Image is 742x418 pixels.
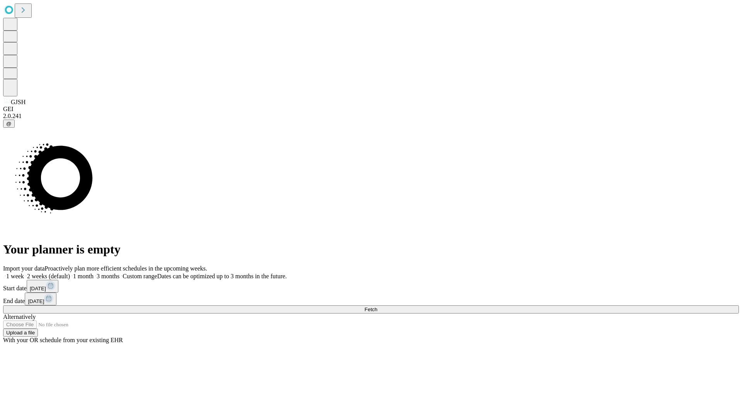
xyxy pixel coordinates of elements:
button: [DATE] [27,280,58,293]
button: Upload a file [3,329,38,337]
span: Dates can be optimized up to 3 months in the future. [157,273,287,279]
span: Proactively plan more efficient schedules in the upcoming weeks. [45,265,207,272]
div: GEI [3,106,739,113]
h1: Your planner is empty [3,242,739,257]
span: With your OR schedule from your existing EHR [3,337,123,343]
button: [DATE] [25,293,56,305]
span: 3 months [97,273,119,279]
span: Alternatively [3,313,36,320]
span: Fetch [364,307,377,312]
span: @ [6,121,12,127]
span: 1 week [6,273,24,279]
div: Start date [3,280,739,293]
span: 1 month [73,273,94,279]
span: Import your data [3,265,45,272]
span: [DATE] [28,298,44,304]
span: [DATE] [30,286,46,291]
span: GJSH [11,99,26,105]
span: Custom range [123,273,157,279]
button: @ [3,120,15,128]
div: 2.0.241 [3,113,739,120]
span: 2 weeks (default) [27,273,70,279]
button: Fetch [3,305,739,313]
div: End date [3,293,739,305]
